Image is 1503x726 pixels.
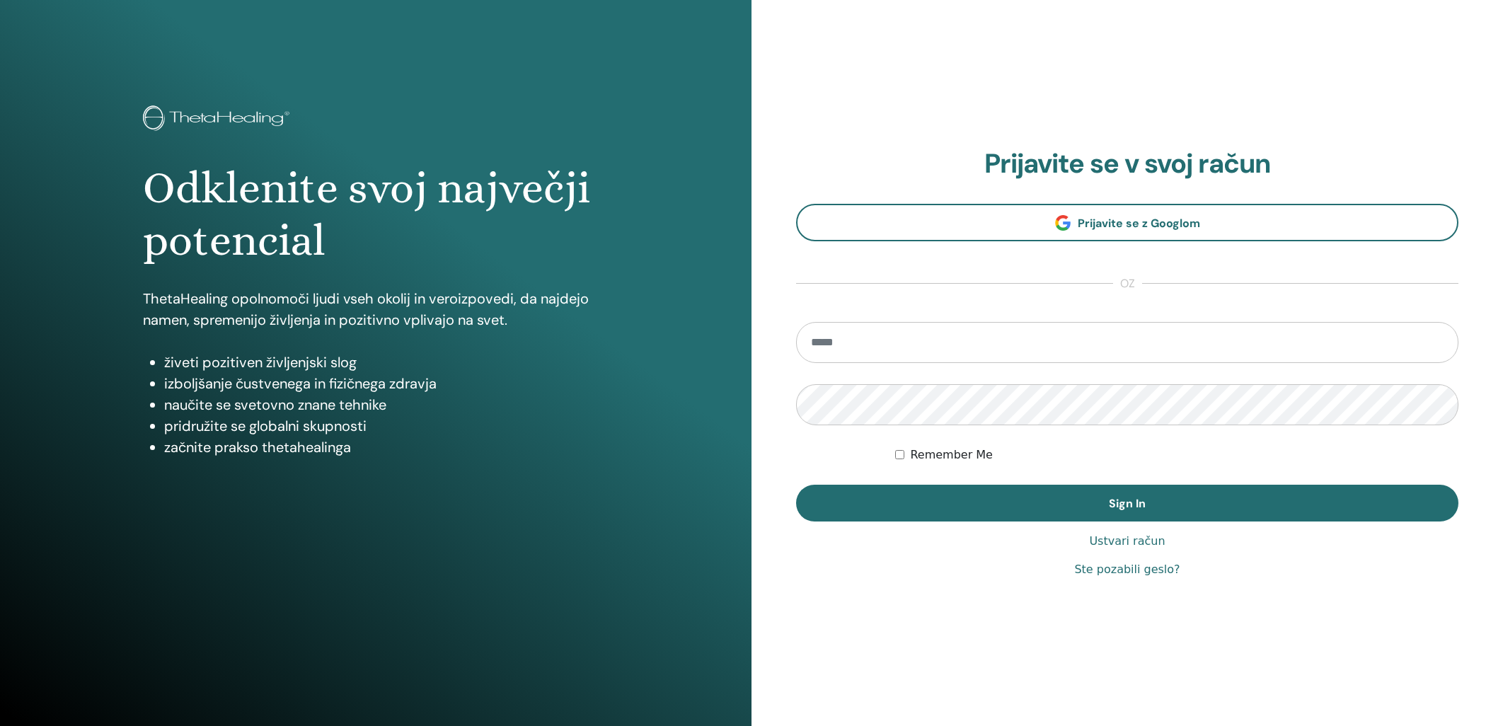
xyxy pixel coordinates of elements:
[164,415,609,437] li: pridružite se globalni skupnosti
[1109,496,1146,511] span: Sign In
[796,148,1458,180] h2: Prijavite se v svoj račun
[164,394,609,415] li: naučite se svetovno znane tehnike
[910,446,993,463] label: Remember Me
[1089,533,1165,550] a: Ustvari račun
[796,204,1458,241] a: Prijavite se z Googlom
[1078,216,1200,231] span: Prijavite se z Googlom
[796,485,1458,522] button: Sign In
[164,437,609,458] li: začnite prakso thetahealinga
[164,373,609,394] li: izboljšanje čustvenega in fizičnega zdravja
[1113,275,1142,292] span: oz
[895,446,1458,463] div: Keep me authenticated indefinitely or until I manually logout
[1074,561,1180,578] a: Ste pozabili geslo?
[164,352,609,373] li: živeti pozitiven življenjski slog
[143,162,609,267] h1: Odklenite svoj največji potencial
[143,288,609,330] p: ThetaHealing opolnomoči ljudi vseh okolij in veroizpovedi, da najdejo namen, spremenijo življenja...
